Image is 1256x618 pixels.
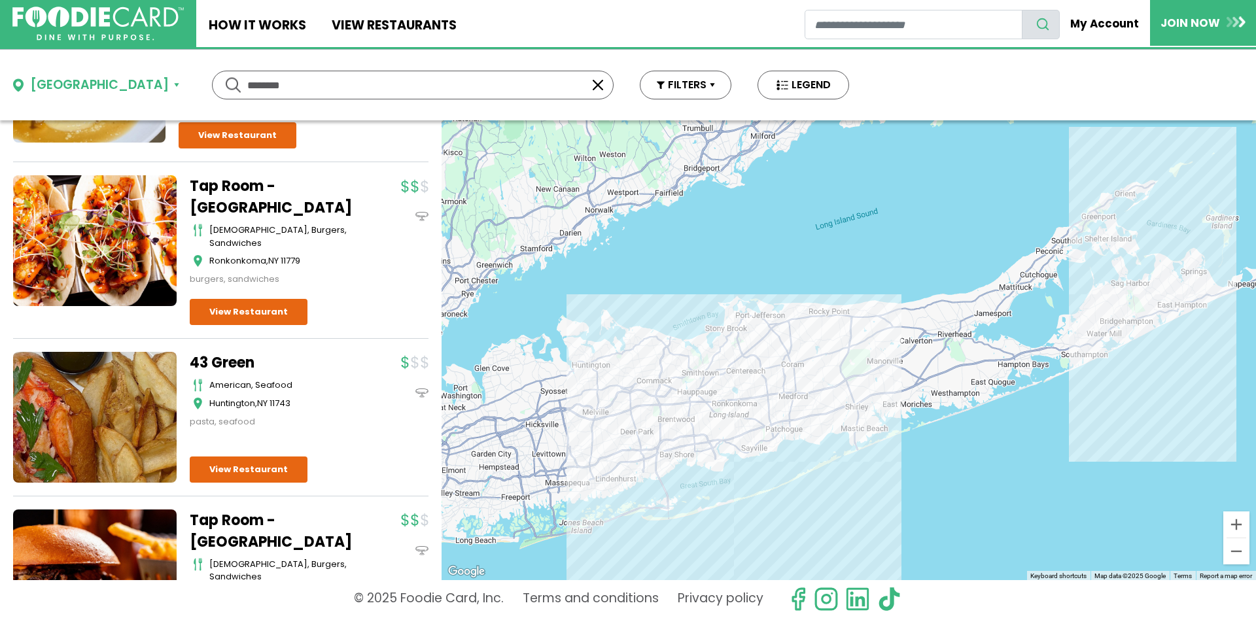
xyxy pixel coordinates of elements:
[257,397,268,409] span: NY
[209,558,353,583] div: [DEMOGRAPHIC_DATA], burgers, sandwiches
[13,76,179,95] button: [GEOGRAPHIC_DATA]
[877,587,901,611] img: tiktok.svg
[1223,511,1249,538] button: Zoom in
[190,415,353,428] div: pasta, seafood
[179,122,296,148] a: View Restaurant
[1060,9,1150,38] a: My Account
[640,71,731,99] button: FILTERS
[415,386,428,400] img: dinein_icon.svg
[190,175,353,218] a: Tap Room - [GEOGRAPHIC_DATA]
[209,254,266,267] span: Ronkonkoma
[281,254,300,267] span: 11779
[1223,538,1249,564] button: Zoom out
[1030,572,1087,581] button: Keyboard shortcuts
[805,10,1022,39] input: restaurant search
[415,210,428,223] img: dinein_icon.svg
[193,224,203,237] img: cutlery_icon.svg
[1200,572,1252,579] a: Report a map error
[209,224,353,249] div: [DEMOGRAPHIC_DATA], burgers, sandwiches
[209,397,255,409] span: Huntington
[190,456,307,483] a: View Restaurant
[190,509,353,553] a: Tap Room - [GEOGRAPHIC_DATA]
[415,544,428,557] img: dinein_icon.svg
[209,397,353,410] div: ,
[1022,10,1060,39] button: search
[270,397,290,409] span: 11743
[1174,572,1192,579] a: Terms
[445,563,488,580] a: Open this area in Google Maps (opens a new window)
[523,587,659,611] a: Terms and conditions
[30,76,169,95] div: [GEOGRAPHIC_DATA]
[758,71,849,99] button: LEGEND
[354,587,504,611] p: © 2025 Foodie Card, Inc.
[190,352,353,373] a: 43 Green
[209,254,353,267] div: ,
[786,587,811,611] svg: check us out on facebook
[190,299,307,325] a: View Restaurant
[1094,572,1166,579] span: Map data ©2025 Google
[12,7,184,41] img: FoodieCard; Eat, Drink, Save, Donate
[193,254,203,267] img: map_icon.svg
[193,397,203,410] img: map_icon.svg
[268,254,279,267] span: NY
[445,563,488,580] img: Google
[678,587,763,611] a: Privacy policy
[190,273,353,286] div: burgers, sandwiches
[209,379,353,392] div: american, seafood
[193,558,203,571] img: cutlery_icon.svg
[193,379,203,392] img: cutlery_icon.svg
[845,587,870,611] img: linkedin.svg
